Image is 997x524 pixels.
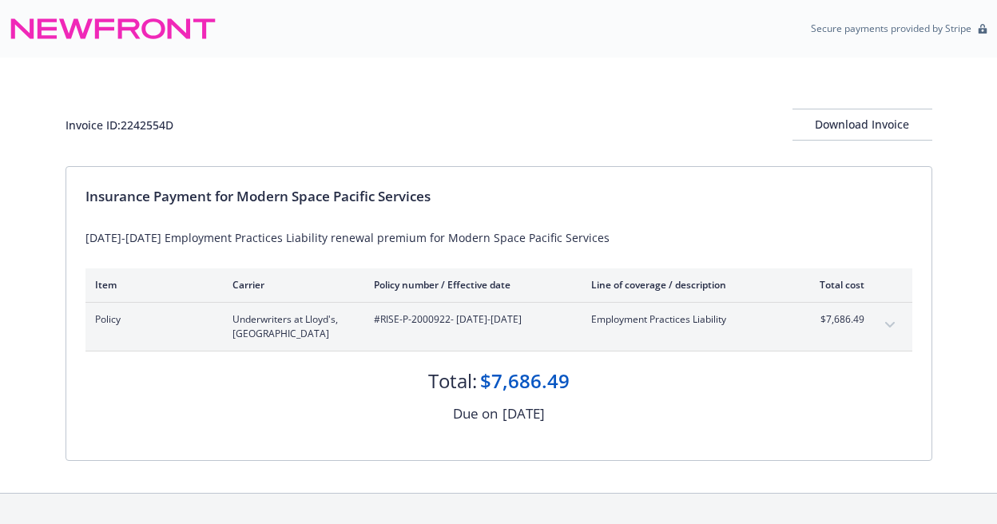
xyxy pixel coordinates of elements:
[85,186,912,207] div: Insurance Payment for Modern Space Pacific Services
[374,278,566,292] div: Policy number / Effective date
[792,109,932,141] button: Download Invoice
[480,367,570,395] div: $7,686.49
[85,303,912,351] div: PolicyUnderwriters at Lloyd's, [GEOGRAPHIC_DATA]#RISE-P-2000922- [DATE]-[DATE]Employment Practice...
[591,312,779,327] span: Employment Practices Liability
[232,312,348,341] span: Underwriters at Lloyd's, [GEOGRAPHIC_DATA]
[85,229,912,246] div: [DATE]-[DATE] Employment Practices Liability renewal premium for Modern Space Pacific Services
[877,312,903,338] button: expand content
[792,109,932,140] div: Download Invoice
[428,367,477,395] div: Total:
[453,403,498,424] div: Due on
[502,403,545,424] div: [DATE]
[95,312,207,327] span: Policy
[804,278,864,292] div: Total cost
[811,22,971,35] p: Secure payments provided by Stripe
[374,312,566,327] span: #RISE-P-2000922 - [DATE]-[DATE]
[804,312,864,327] span: $7,686.49
[591,278,779,292] div: Line of coverage / description
[66,117,173,133] div: Invoice ID: 2242554D
[95,278,207,292] div: Item
[232,278,348,292] div: Carrier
